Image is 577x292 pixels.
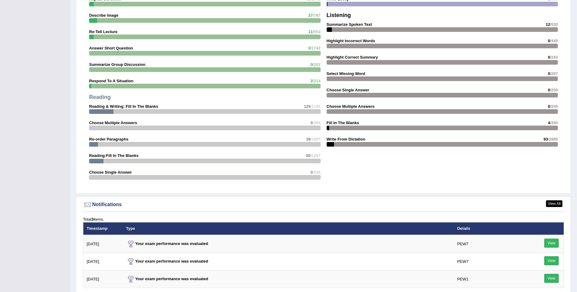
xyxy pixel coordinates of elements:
[454,270,527,288] td: PEW1
[89,62,145,67] strong: Summarize Group Discussion
[548,104,550,109] span: 0
[308,46,311,50] span: 0
[83,216,564,222] div: Total items.
[123,222,454,235] th: Type
[83,270,123,288] td: [DATE]
[89,121,137,125] strong: Choose Multiple Answers
[544,137,548,141] span: 93
[548,71,550,76] span: 0
[327,12,351,18] strong: Listening
[311,62,313,67] span: 0
[83,253,123,270] td: [DATE]
[544,256,559,265] a: View
[306,153,310,158] span: 80
[327,121,359,125] strong: Fill In The Blanks
[308,13,313,18] span: 27
[89,94,111,100] strong: Reading
[313,121,320,125] span: /305
[83,235,123,253] td: [DATE]
[313,29,320,34] span: /553
[311,46,321,50] span: /1742
[313,13,320,18] span: /787
[327,22,372,27] strong: Summarize Spoken Text
[311,79,313,83] span: 2
[83,222,123,235] th: Timestamp
[311,104,321,109] span: /1194
[89,46,133,50] strong: Answer Short Question
[311,153,321,158] span: /1297
[89,13,118,18] strong: Describe Image
[550,104,558,109] span: /245
[327,55,378,59] strong: Highlight Correct Summary
[454,253,527,270] td: PEW7
[313,62,320,67] span: /202
[311,170,313,175] span: 0
[546,200,562,207] a: View All
[89,104,158,109] strong: Reading & Writing: Fill In The Blanks
[327,88,369,92] strong: Choose Single Answer
[550,22,558,27] span: /530
[89,137,128,141] strong: Re-order Paragraphs
[83,200,564,209] div: Notifications
[126,241,208,246] strong: Your exam performance was evaluated
[550,71,558,76] span: /287
[89,29,117,34] strong: Re-Tell Lecture
[306,137,310,141] span: 39
[454,235,527,253] td: PEW7
[327,104,375,109] strong: Choose Multiple Answers
[89,79,133,83] strong: Respond To A Situation
[548,39,550,43] span: 0
[304,104,311,109] span: 125
[548,137,558,141] span: /2885
[311,121,313,125] span: 0
[313,79,320,83] span: /214
[548,55,550,59] span: 0
[327,71,365,76] strong: Select Missing Word
[550,121,558,125] span: /350
[327,39,375,43] strong: Highlight Incorrect Words
[550,88,558,92] span: /250
[548,121,550,125] span: 4
[550,55,558,59] span: /243
[327,137,366,141] strong: Write From Dictation
[313,170,320,175] span: /336
[126,259,208,263] strong: Your exam performance was evaluated
[311,137,321,141] span: /1007
[308,29,313,34] span: 11
[91,217,93,222] b: 3
[126,277,208,281] strong: Your exam performance was evaluated
[546,22,550,27] span: 12
[544,239,559,248] a: View
[89,170,132,175] strong: Choose Single Answer
[454,222,527,235] th: Details
[544,274,559,283] a: View
[550,39,558,43] span: /445
[89,153,139,158] strong: Reading:Fill In The Blanks
[548,88,550,92] span: 0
